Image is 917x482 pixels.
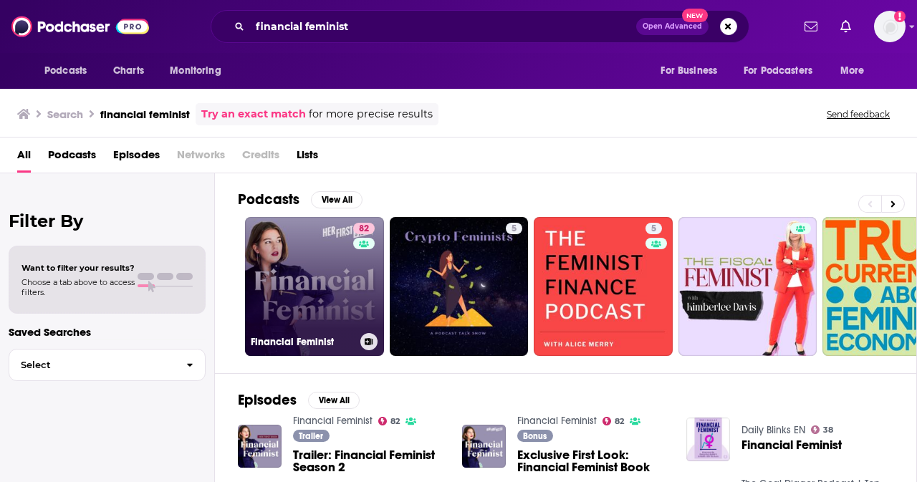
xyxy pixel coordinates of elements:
h2: Podcasts [238,191,299,208]
a: 82 [353,223,375,234]
span: For Business [661,61,717,81]
h3: Search [47,107,83,121]
h3: Financial Feminist [251,336,355,348]
span: 5 [512,222,517,236]
span: Select [9,360,175,370]
a: Trailer: Financial Feminist Season 2 [293,449,445,473]
img: Podchaser - Follow, Share and Rate Podcasts [11,13,149,40]
img: Exclusive First Look: Financial Feminist Book [462,425,506,468]
a: Daily Blinks EN [741,424,805,436]
a: Show notifications dropdown [799,14,823,39]
a: EpisodesView All [238,391,360,409]
span: 82 [615,418,624,425]
a: Charts [104,57,153,85]
a: 82Financial Feminist [245,217,384,356]
a: Lists [297,143,318,173]
a: Episodes [113,143,160,173]
span: Monitoring [170,61,221,81]
span: 38 [823,427,833,433]
a: Exclusive First Look: Financial Feminist Book [517,449,669,473]
span: Credits [242,143,279,173]
span: Want to filter your results? [21,263,135,273]
span: Bonus [523,432,547,440]
button: Send feedback [822,108,894,120]
button: Select [9,349,206,381]
a: Financial Feminist [741,439,842,451]
img: User Profile [874,11,906,42]
a: Podcasts [48,143,96,173]
button: open menu [830,57,883,85]
span: Charts [113,61,144,81]
a: 38 [811,425,834,434]
a: 5 [506,223,522,234]
span: 5 [651,222,656,236]
a: Show notifications dropdown [835,14,857,39]
span: New [682,9,708,22]
button: open menu [160,57,239,85]
a: PodcastsView All [238,191,363,208]
a: Financial Feminist [517,415,597,427]
button: open menu [734,57,833,85]
span: More [840,61,865,81]
button: open menu [650,57,735,85]
button: Open AdvancedNew [636,18,709,35]
h2: Episodes [238,391,297,409]
a: 5 [390,217,529,356]
span: For Podcasters [744,61,812,81]
a: 5 [534,217,673,356]
img: Financial Feminist [686,418,730,461]
a: Financial Feminist [293,415,373,427]
h2: Filter By [9,211,206,231]
span: 82 [359,222,369,236]
span: Logged in as PRSuperstar [874,11,906,42]
span: Podcasts [44,61,87,81]
input: Search podcasts, credits, & more... [250,15,636,38]
p: Saved Searches [9,325,206,339]
span: Trailer [299,432,323,440]
span: Open Advanced [643,23,702,30]
button: View All [308,392,360,409]
button: open menu [34,57,105,85]
a: All [17,143,31,173]
img: Trailer: Financial Feminist Season 2 [238,425,282,468]
span: 82 [390,418,400,425]
div: Search podcasts, credits, & more... [211,10,749,43]
svg: Add a profile image [894,11,906,22]
a: 82 [602,417,625,425]
button: View All [311,191,363,208]
a: 82 [378,417,400,425]
span: for more precise results [309,106,433,122]
button: Show profile menu [874,11,906,42]
h3: financial feminist [100,107,190,121]
span: Networks [177,143,225,173]
a: Try an exact match [201,106,306,122]
a: 5 [645,223,662,234]
span: Choose a tab above to access filters. [21,277,135,297]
